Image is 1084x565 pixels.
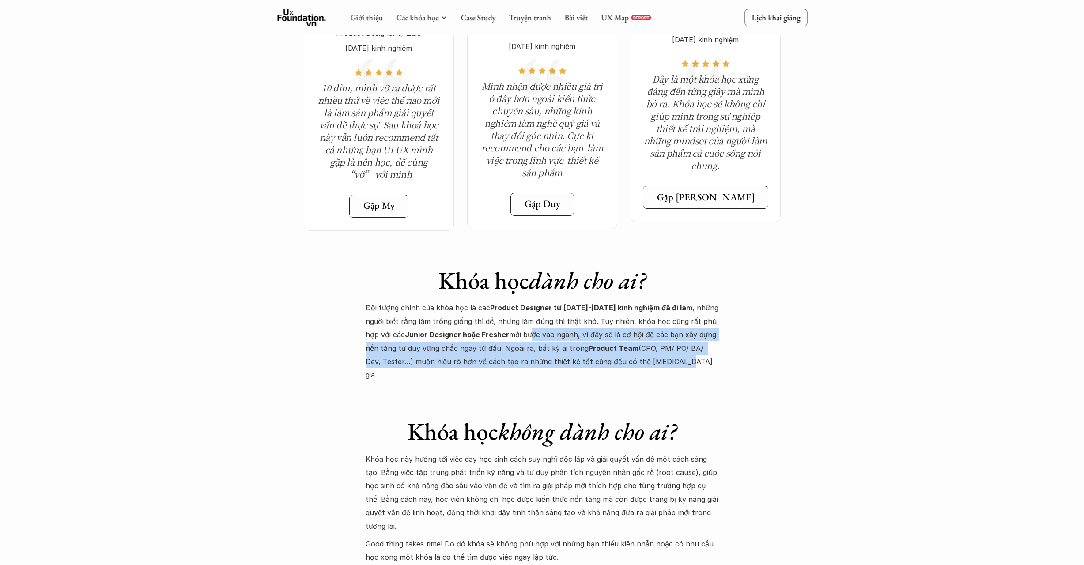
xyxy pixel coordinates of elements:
h5: Gặp [PERSON_NAME] [657,192,755,203]
strong: Product Designer từ [DATE]-[DATE] kinh nghiệm đã đi làm [490,303,692,312]
a: Bài viết [564,12,588,23]
strong: Product Team [589,344,638,353]
p: Good thing takes time! Do đó khóa sẽ không phù hợp với những bạn thiếu kiên nhẫn hoặc có nhu cầu ... [366,537,719,564]
a: UX Map [601,12,629,23]
h1: Khóa học [366,266,719,295]
h5: Gặp Duy [525,198,560,210]
p: Lịch khai giảng [752,12,800,23]
em: Mình nhận được nhiều giá trị ở đây hơn ngoài kiến thức chuyên sâu, những kinh nghiệm làm nghề quý... [481,79,605,179]
strong: Junior Designer hoặc Fresher [405,330,509,339]
em: dành cho ai? [529,265,646,296]
a: Truyện tranh [509,12,551,23]
p: Đối tượng chính của khóa học là các , những người biết rằng làm trông giống thì dễ, nhưng làm đún... [366,301,719,381]
em: Đây là một khóa học xứng đáng đến từng giây mà mình bỏ ra. Khóa học sẽ không chỉ giúp mình trong ... [644,72,769,172]
h5: Gặp My [363,200,395,211]
em: không dành cho ai? [498,416,676,447]
em: 10 đỉm, mình vỡ ra được rất nhiều thứ về việc thế nào mới là làm sản phẩm giải quyết vấn đề thực ... [318,81,442,181]
a: Các khóa học [396,12,438,23]
a: Giới thiệu [350,12,383,23]
a: Gặp Duy [510,193,574,216]
p: [DATE] kinh nghiệm [644,33,767,46]
p: [DATE] kinh nghiệm [317,41,441,55]
a: Lịch khai giảng [744,9,807,26]
a: Gặp My [349,195,408,218]
h1: Khóa học [366,417,719,446]
p: REPORT [633,15,649,20]
p: [DATE] kinh nghiệm [480,40,604,53]
a: Gặp [PERSON_NAME] [643,186,768,209]
a: Case Study [461,12,495,23]
p: Khóa học này hướng tới việc dạy học sinh cách suy nghĩ độc lập và giải quyết vấn đề một cách sáng... [366,452,719,533]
